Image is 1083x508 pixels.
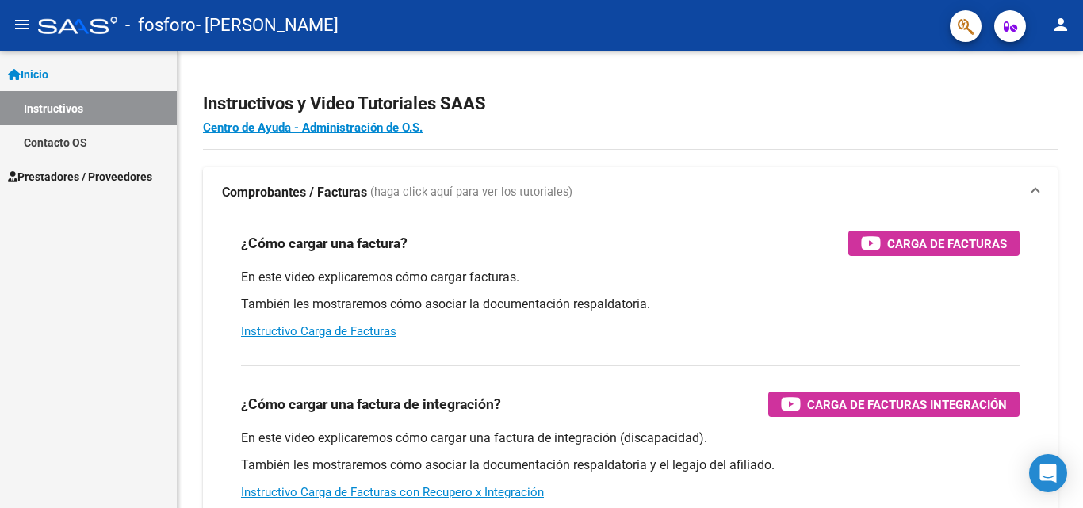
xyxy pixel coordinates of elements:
p: En este video explicaremos cómo cargar una factura de integración (discapacidad). [241,430,1020,447]
span: (haga click aquí para ver los tutoriales) [370,184,572,201]
span: - fosforo [125,8,196,43]
a: Centro de Ayuda - Administración de O.S. [203,120,423,135]
mat-icon: menu [13,15,32,34]
h2: Instructivos y Video Tutoriales SAAS [203,89,1058,119]
mat-icon: person [1051,15,1070,34]
mat-expansion-panel-header: Comprobantes / Facturas (haga click aquí para ver los tutoriales) [203,167,1058,218]
p: También les mostraremos cómo asociar la documentación respaldatoria y el legajo del afiliado. [241,456,1020,474]
span: Carga de Facturas [887,234,1007,254]
div: Open Intercom Messenger [1029,454,1067,492]
a: Instructivo Carga de Facturas con Recupero x Integración [241,485,544,499]
span: Inicio [8,66,48,83]
span: - [PERSON_NAME] [196,8,339,43]
span: Prestadores / Proveedores [8,168,152,185]
a: Instructivo Carga de Facturas [241,324,396,338]
button: Carga de Facturas Integración [768,392,1020,417]
h3: ¿Cómo cargar una factura? [241,232,408,254]
button: Carga de Facturas [848,231,1020,256]
h3: ¿Cómo cargar una factura de integración? [241,393,501,415]
p: En este video explicaremos cómo cargar facturas. [241,269,1020,286]
p: También les mostraremos cómo asociar la documentación respaldatoria. [241,296,1020,313]
strong: Comprobantes / Facturas [222,184,367,201]
span: Carga de Facturas Integración [807,395,1007,414]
